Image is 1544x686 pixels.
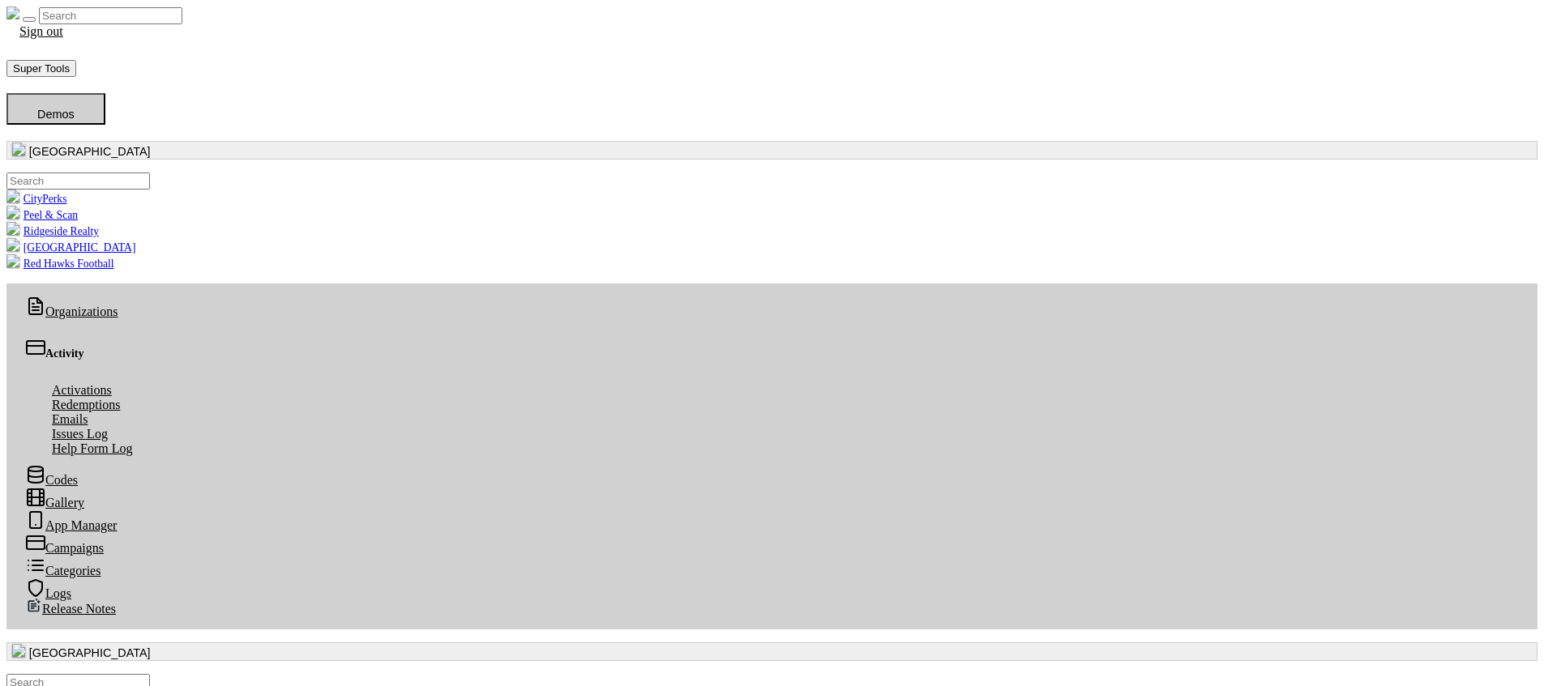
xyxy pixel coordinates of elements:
[6,254,19,267] img: B4TTOcektNnJKTnx2IcbGdeHDbTXjfJiwl6FNTjm.png
[12,644,25,657] img: 0SBPtshqTvrgEtdEgrWk70gKnUHZpYRm94MZ5hDb.png
[13,599,129,618] a: Release Notes
[39,424,121,443] a: Issues Log
[13,493,97,512] a: Gallery
[26,338,1518,360] div: Activity
[6,6,19,19] img: real_perks_logo-01.svg
[13,561,113,580] a: Categories
[6,93,105,125] button: Demos
[39,381,125,399] a: Activations
[6,241,135,254] a: [GEOGRAPHIC_DATA]
[6,225,99,237] a: Ridgeside Realty
[6,206,19,219] img: xEJfzBn14Gqk52WXYUPJGPZZY80lB8Gpb3Y1ccPk.png
[6,141,1538,160] button: [GEOGRAPHIC_DATA]
[6,22,76,40] a: Sign out
[39,395,133,414] a: Redemptions
[13,471,91,489] a: Codes
[12,143,25,156] img: 0SBPtshqTvrgEtdEgrWk70gKnUHZpYRm94MZ5hDb.png
[13,302,130,321] a: Organizations
[6,222,19,235] img: mqtmdW2lgt3F7IVbFvpqGuNrUBzchY4PLaWToHMU.png
[6,190,19,202] img: KU1gjHo6iQoewuS2EEpjC7SefdV31G12oQhDVBj4.png
[6,60,76,77] button: Super Tools
[6,173,150,190] input: .form-control-sm
[13,539,117,557] a: Campaigns
[6,238,19,251] img: LcHXC8OmAasj0nmL6Id6sMYcOaX2uzQAQ5e8h748.png
[6,258,114,270] a: Red Hawks Football
[6,209,78,221] a: Peel & Scan
[6,642,1538,661] button: [GEOGRAPHIC_DATA]
[13,584,84,603] a: Logs
[39,439,146,458] a: Help Form Log
[39,410,101,428] a: Emails
[13,516,130,535] a: App Manager
[6,173,1538,271] ul: [GEOGRAPHIC_DATA]
[6,193,66,205] a: CityPerks
[39,7,182,24] input: Search
[23,17,36,22] button: Toggle navigation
